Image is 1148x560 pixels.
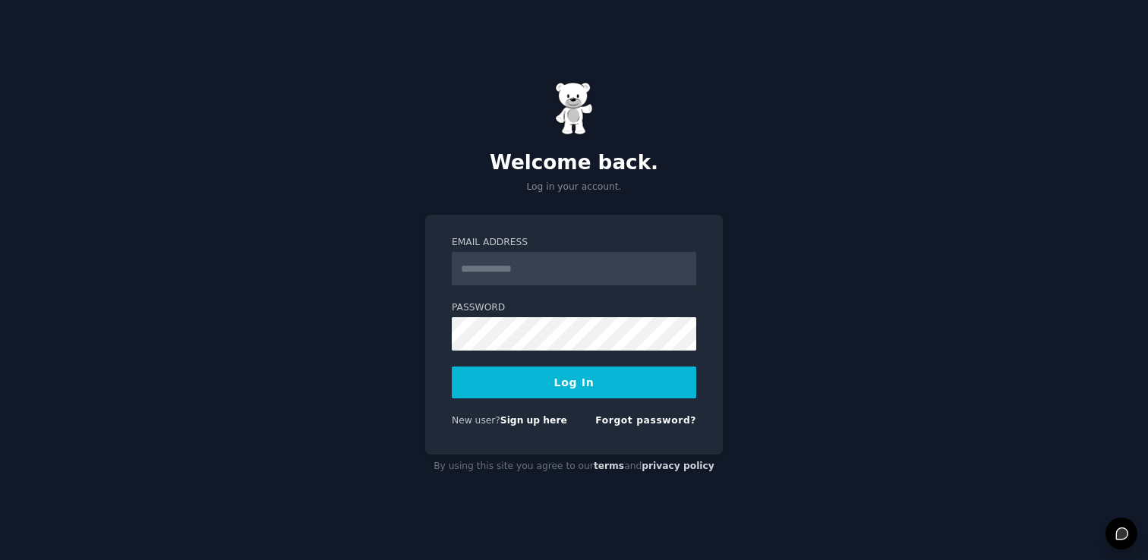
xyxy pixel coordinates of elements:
[500,415,567,426] a: Sign up here
[642,461,714,471] a: privacy policy
[425,151,723,175] h2: Welcome back.
[555,82,593,135] img: Gummy Bear
[594,461,624,471] a: terms
[425,455,723,479] div: By using this site you agree to our and
[452,301,696,315] label: Password
[595,415,696,426] a: Forgot password?
[452,367,696,398] button: Log In
[425,181,723,194] p: Log in your account.
[452,236,696,250] label: Email Address
[452,415,500,426] span: New user?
